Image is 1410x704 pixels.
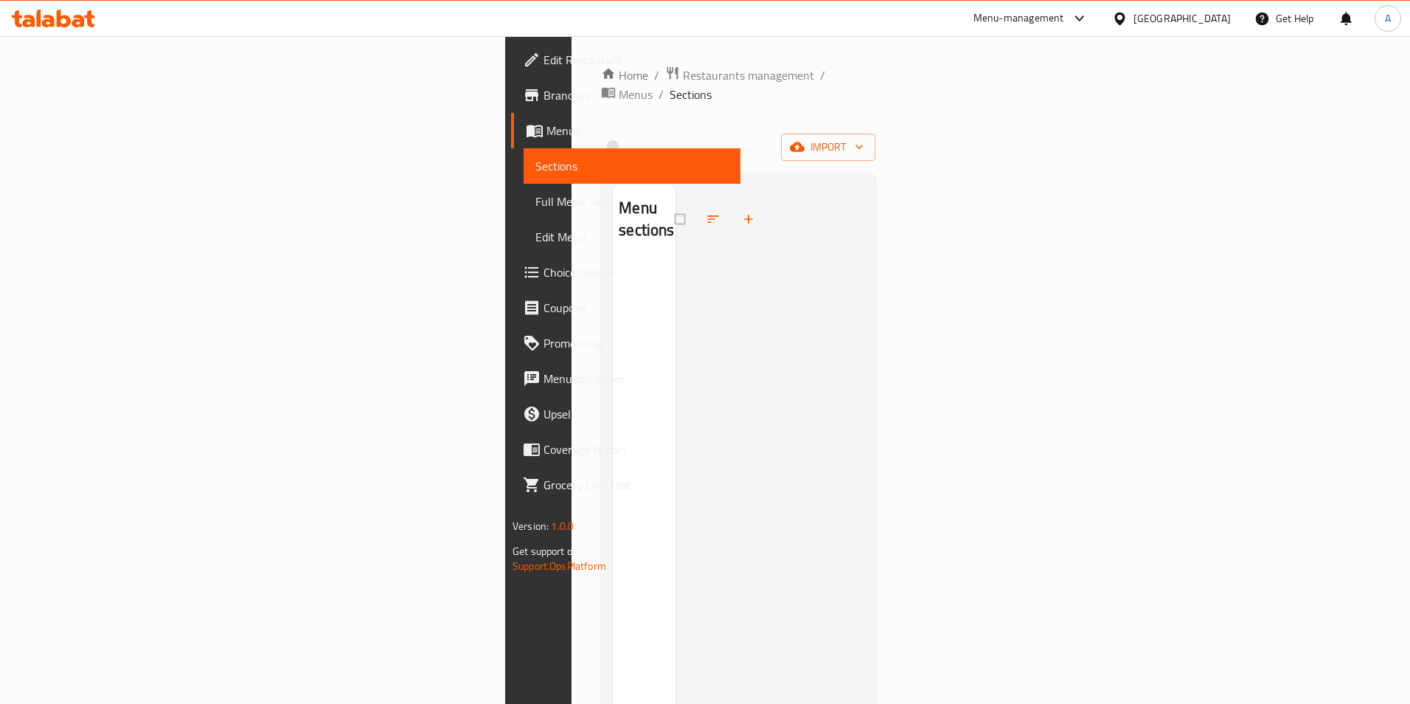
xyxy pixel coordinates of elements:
[511,290,740,325] a: Coupons
[543,476,729,494] span: Grocery Checklist
[511,396,740,432] a: Upsell
[613,255,676,266] nav: Menu sections
[543,370,729,387] span: Menu disclaimer
[513,556,606,576] a: Support.OpsPlatform
[511,42,740,77] a: Edit Restaurant
[973,10,1064,27] div: Menu-management
[551,517,574,536] span: 1.0.0
[543,299,729,317] span: Coupons
[543,405,729,423] span: Upsell
[524,148,740,184] a: Sections
[793,138,864,156] span: import
[513,542,580,561] span: Get support on:
[524,184,740,219] a: Full Menu View
[543,263,729,281] span: Choice Groups
[535,228,729,246] span: Edit Menu
[513,517,549,536] span: Version:
[543,51,729,69] span: Edit Restaurant
[511,467,740,503] a: Grocery Checklist
[732,203,768,235] button: Add section
[543,334,729,352] span: Promotions
[511,77,740,113] a: Branches
[546,122,729,139] span: Menus
[820,66,825,84] li: /
[1385,10,1391,27] span: A
[511,432,740,467] a: Coverage Report
[683,66,814,84] span: Restaurants management
[511,325,740,361] a: Promotions
[511,255,740,290] a: Choice Groups
[543,441,729,458] span: Coverage Report
[535,193,729,210] span: Full Menu View
[535,157,729,175] span: Sections
[1133,10,1231,27] div: [GEOGRAPHIC_DATA]
[511,361,740,396] a: Menu disclaimer
[781,134,875,161] button: import
[543,86,729,104] span: Branches
[511,113,740,148] a: Menus
[524,219,740,255] a: Edit Menu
